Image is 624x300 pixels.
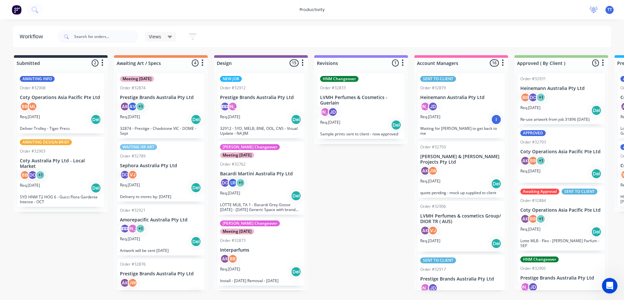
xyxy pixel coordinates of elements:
[320,119,340,125] p: Req. [DATE]
[20,170,30,180] div: BB
[320,131,402,136] p: Sample prints sent to client - now approved
[128,102,137,111] div: AV
[528,156,538,166] div: BB
[220,85,246,91] div: Order #32912
[420,276,502,282] p: Prestige Brands Australia Pty Ltd
[120,182,140,188] p: Req. [DATE]
[117,205,204,256] div: Order #32921Amorepacific Australia Pty LtdDO[PERSON_NAME]+1Req.[DATE]DelArtwork will be sent [DATE]
[328,107,338,117] div: JD
[320,95,402,106] p: LVMH Perfumes & Cosmetics - Guerlain
[528,93,538,102] div: DO
[128,224,137,233] div: [PERSON_NAME]
[220,152,254,158] div: Meeting [DATE]
[420,213,502,224] p: LVMH Perfumes & cosmetics Group/ DIOR TR ( AUS)
[520,156,530,166] div: AK
[20,85,45,91] div: Order #32908
[520,256,559,262] div: HNM Changeover
[428,166,438,176] div: JW
[120,236,140,242] p: Req. [DATE]
[220,144,280,150] div: [PERSON_NAME] Changeover
[120,224,130,233] div: DO
[318,73,405,139] div: HNM ChangeoverOrder #32833LVMH Perfumes & Cosmetics - Guerlain[PERSON_NAME]JDReq.[DATE]DelSample ...
[520,93,530,102] div: BB
[120,76,154,82] div: Meeting [DATE]
[602,278,617,294] iframe: Intercom live chat
[128,170,137,180] div: VJ
[562,189,597,194] div: SENT TO CLIENT
[491,179,501,189] div: Del
[120,85,146,91] div: Order #32874
[520,282,530,292] div: [PERSON_NAME]
[120,114,140,120] p: Req. [DATE]
[220,95,302,100] p: Prestige Brands Australia Pty Ltd
[191,182,201,193] div: Del
[20,95,102,100] p: Coty Operations Asia Pacific Pte Ltd
[20,158,102,169] p: Coty Australia Pty Ltd - Local Market
[228,102,238,111] div: [PERSON_NAME]
[20,102,30,111] div: BB
[420,283,430,293] div: [PERSON_NAME]
[520,214,530,224] div: AK
[20,126,102,131] p: Deliver Trolley - Tiger Press
[520,198,546,204] div: Order #32884
[20,139,72,145] div: AWAITING DESIGN BRIEF
[220,190,240,196] p: Req. [DATE]
[220,266,240,272] p: Req. [DATE]
[20,76,55,82] div: AWAITING INFO
[220,178,230,188] div: DO
[320,85,346,91] div: Order #32833
[236,178,245,188] div: + 1
[28,102,37,111] div: ML
[220,114,240,120] p: Req. [DATE]
[120,194,202,199] p: Delivery to stores by: [DATE]
[591,105,602,116] div: Del
[120,170,130,180] div: DO
[291,114,301,125] div: Del
[391,120,401,130] div: Del
[528,282,538,292] div: JD
[28,170,37,180] div: DO
[217,73,305,138] div: NEW JOBOrder #32912Prestige Brands Australia Pty LtdDO[PERSON_NAME]Req.[DATE]Del32912 - SYD, MELB...
[120,248,202,253] p: Artwork will be sent [DATE]
[420,257,456,263] div: SENT TO CLIENT
[520,168,540,174] p: Req. [DATE]
[420,178,440,184] p: Req. [DATE]
[20,148,45,154] div: Order #32903
[520,189,559,194] div: Awaiting Approval
[420,190,502,195] p: quote pending - mock up supplied to client
[149,33,161,40] span: Views
[320,76,358,82] div: HNM Changeover
[120,163,202,169] p: Sephora Australia Pty Ltd
[191,114,201,125] div: Del
[220,229,254,234] div: Meeting [DATE]
[19,33,46,41] div: Workflow
[520,226,540,232] p: Req. [DATE]
[418,73,505,138] div: SENT TO CLIENTOrder #32879Heinemann Australia Pty Ltd[PERSON_NAME]JDReq.[DATE]IWaiting for [PERSO...
[120,95,202,100] p: Prestige Brands Australia Pty Ltd
[220,238,246,244] div: Order #32873
[418,201,505,252] div: Order #32906LVMH Perfumes & cosmetics Group/ DIOR TR ( AUS)AKVJReq.[DATE]Del
[420,95,502,100] p: Heinemann Australia Pty Ltd
[220,202,302,212] p: LOTTE MLB, TA 1 - Bacardi Grey Goose [DATE] - [DATE] Generic Space with brand fixtures & Floor St...
[220,102,230,111] div: DO
[520,130,546,136] div: APPROVED
[136,224,145,233] div: + 1
[591,169,602,179] div: Del
[428,283,438,293] div: JD
[220,76,242,82] div: NEW JOB
[228,178,238,188] div: LR
[520,76,546,82] div: Order #32931
[420,102,430,111] div: [PERSON_NAME]
[120,278,130,288] div: AK
[420,267,446,272] div: Order #32917
[420,204,446,209] div: Order #32906
[520,266,546,271] div: Order #32905
[220,126,302,136] p: 32912 - SYD, MELB, BNE, OOL, CNS - Visual Update - NAJIM
[91,183,101,193] div: Del
[491,114,501,125] div: I
[536,214,546,224] div: + 1
[420,85,446,91] div: Order #32879
[220,278,302,283] p: Install - [DATE] Removal - [DATE]
[528,214,538,224] div: BB
[191,236,201,247] div: Del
